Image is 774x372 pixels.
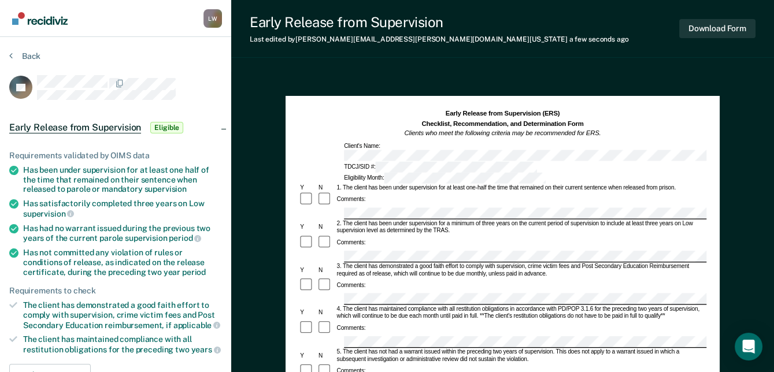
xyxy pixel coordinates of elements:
[343,161,539,172] div: TDCJ/SID #:
[335,306,706,321] div: 4. The client has maintained compliance with all restitution obligations in accordance with PD/PO...
[335,196,367,203] div: Comments:
[335,325,367,332] div: Comments:
[317,184,335,192] div: N
[317,266,335,274] div: N
[23,165,222,194] div: Has been under supervision for at least one half of the time that remained on their sentence when...
[23,199,222,218] div: Has satisfactorily completed three years on Low
[317,310,335,317] div: N
[203,9,222,28] div: L W
[203,9,222,28] button: Profile dropdown button
[335,220,706,235] div: 2. The client has been under supervision for a minimum of three years on the current period of su...
[446,110,560,117] strong: Early Release from Supervision (ERS)
[569,35,629,43] span: a few seconds ago
[317,224,335,231] div: N
[150,122,183,133] span: Eligible
[182,267,206,277] span: period
[23,248,222,277] div: Has not committed any violation of rules or conditions of release, as indicated on the release ce...
[169,233,201,243] span: period
[335,184,706,192] div: 1. The client has been under supervision for at least one-half the time that remained on their cu...
[299,184,317,192] div: Y
[335,239,367,246] div: Comments:
[299,310,317,317] div: Y
[343,173,547,184] div: Eligibility Month:
[191,345,221,354] span: years
[335,263,706,277] div: 3. The client has demonstrated a good faith effort to comply with supervision, crime victim fees ...
[343,142,727,161] div: Client's Name:
[145,184,187,194] span: supervision
[299,352,317,360] div: Y
[679,19,756,38] button: Download Form
[735,333,762,360] div: Open Intercom Messenger
[9,151,222,161] div: Requirements validated by OIMS data
[23,300,222,330] div: The client has demonstrated a good faith effort to comply with supervision, crime victim fees and...
[9,286,222,296] div: Requirements to check
[317,352,335,360] div: N
[299,266,317,274] div: Y
[250,35,629,43] div: Last edited by [PERSON_NAME][EMAIL_ADDRESS][PERSON_NAME][DOMAIN_NAME][US_STATE]
[9,122,141,133] span: Early Release from Supervision
[421,120,583,127] strong: Checklist, Recommendation, and Determination Form
[335,349,706,363] div: 5. The client has not had a warrant issued within the preceding two years of supervision. This do...
[299,224,317,231] div: Y
[23,209,74,218] span: supervision
[335,282,367,289] div: Comments:
[404,129,601,137] em: Clients who meet the following criteria may be recommended for ERS.
[23,224,222,243] div: Has had no warrant issued during the previous two years of the current parole supervision
[173,321,220,330] span: applicable
[9,51,40,61] button: Back
[250,14,629,31] div: Early Release from Supervision
[23,334,222,354] div: The client has maintained compliance with all restitution obligations for the preceding two
[12,12,68,25] img: Recidiviz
